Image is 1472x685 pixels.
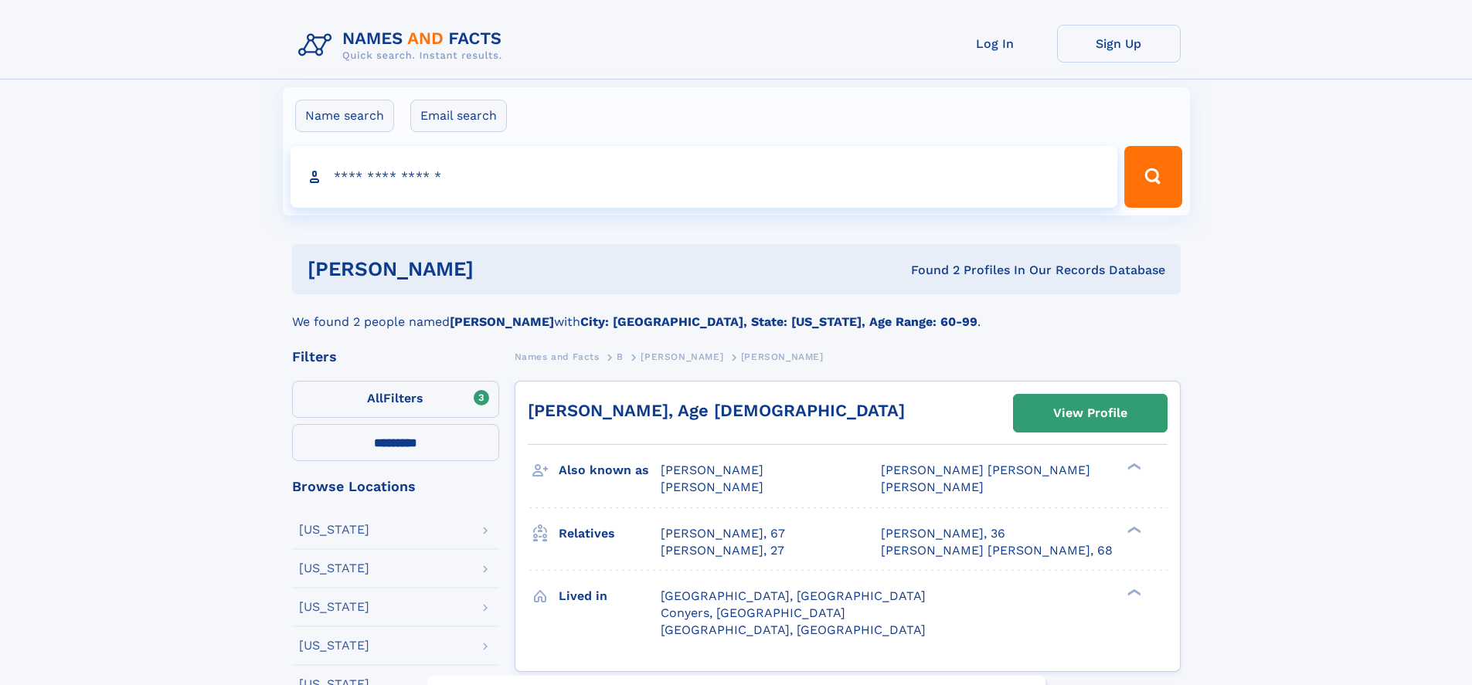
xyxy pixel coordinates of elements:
[559,457,661,483] h3: Also known as
[515,347,600,366] a: Names and Facts
[661,605,845,620] span: Conyers, [GEOGRAPHIC_DATA]
[692,262,1165,279] div: Found 2 Profiles In Our Records Database
[292,294,1181,331] div: We found 2 people named with .
[292,350,499,364] div: Filters
[661,480,763,494] span: [PERSON_NAME]
[299,562,369,575] div: [US_STATE]
[641,347,723,366] a: [PERSON_NAME]
[881,480,984,494] span: [PERSON_NAME]
[881,463,1090,477] span: [PERSON_NAME] [PERSON_NAME]
[1057,25,1181,63] a: Sign Up
[741,351,824,362] span: [PERSON_NAME]
[367,391,383,405] span: All
[450,314,554,329] b: [PERSON_NAME]
[299,524,369,536] div: [US_STATE]
[292,25,515,66] img: Logo Names and Facts
[661,622,926,637] span: [GEOGRAPHIC_DATA], [GEOGRAPHIC_DATA]
[559,583,661,609] h3: Lived in
[299,601,369,613] div: [US_STATE]
[291,146,1118,208] input: search input
[1014,395,1167,432] a: View Profile
[881,542,1113,559] a: [PERSON_NAME] [PERSON_NAME], 68
[1124,462,1142,472] div: ❯
[617,351,624,362] span: B
[410,100,507,132] label: Email search
[528,401,905,420] a: [PERSON_NAME], Age [DEMOGRAPHIC_DATA]
[661,542,784,559] a: [PERSON_NAME], 27
[292,480,499,493] div: Browse Locations
[661,588,926,603] span: [GEOGRAPHIC_DATA], [GEOGRAPHIC_DATA]
[1124,587,1142,597] div: ❯
[1124,524,1142,534] div: ❯
[308,259,692,279] h1: [PERSON_NAME]
[559,521,661,547] h3: Relatives
[661,463,763,477] span: [PERSON_NAME]
[299,639,369,652] div: [US_STATE]
[661,525,785,542] a: [PERSON_NAME], 67
[617,347,624,366] a: B
[1053,395,1127,431] div: View Profile
[580,314,977,329] b: City: [GEOGRAPHIC_DATA], State: [US_STATE], Age Range: 60-99
[641,351,723,362] span: [PERSON_NAME]
[933,25,1057,63] a: Log In
[1124,146,1181,208] button: Search Button
[295,100,394,132] label: Name search
[292,381,499,418] label: Filters
[881,525,1005,542] a: [PERSON_NAME], 36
